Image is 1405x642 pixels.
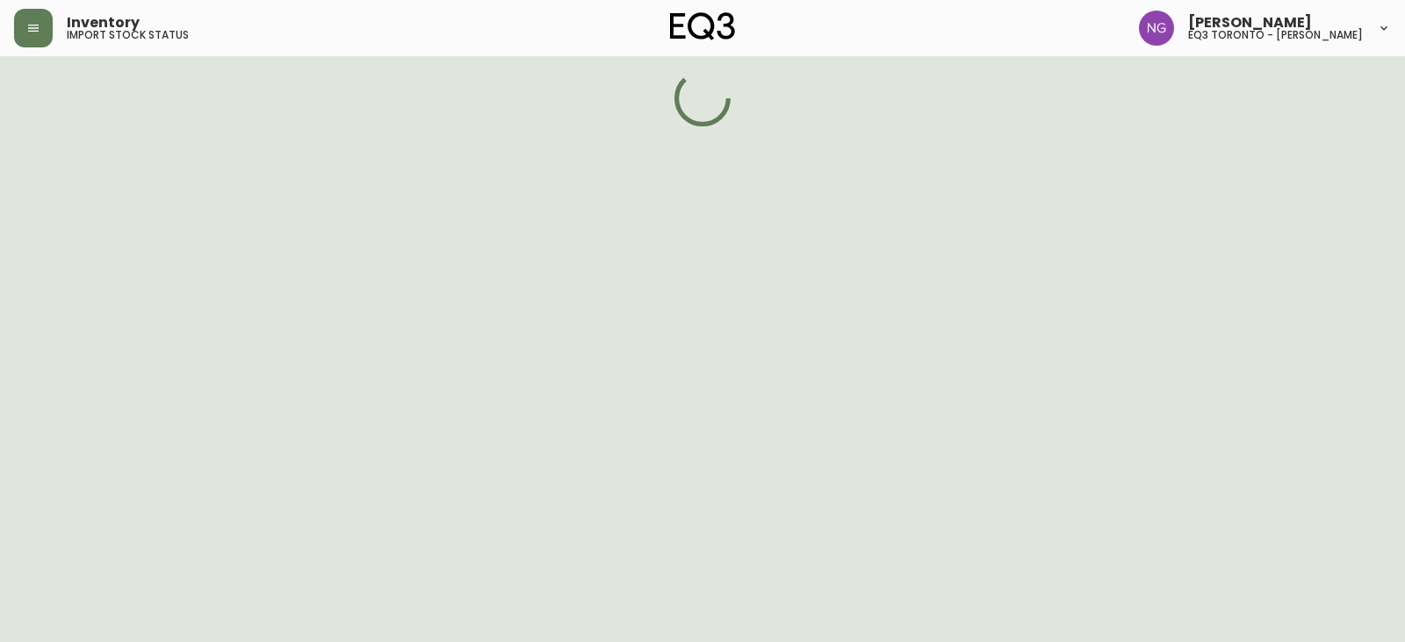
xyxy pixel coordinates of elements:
h5: eq3 toronto - [PERSON_NAME] [1188,30,1363,40]
img: logo [670,12,735,40]
img: e41bb40f50a406efe12576e11ba219ad [1139,11,1174,46]
span: [PERSON_NAME] [1188,16,1312,30]
span: Inventory [67,16,140,30]
h5: import stock status [67,30,189,40]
